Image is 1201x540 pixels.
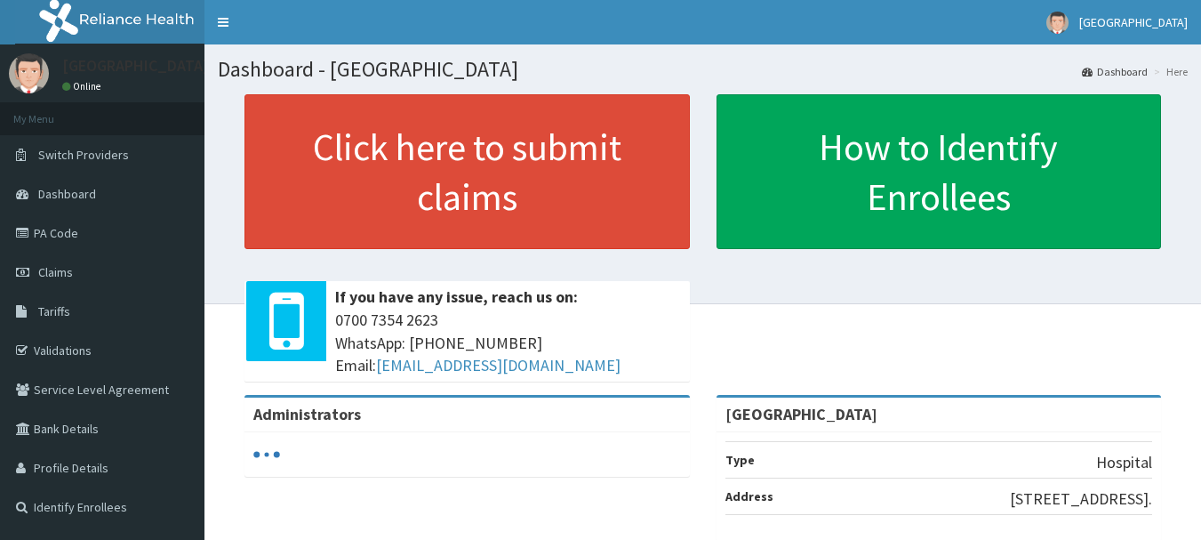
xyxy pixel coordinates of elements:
[1046,12,1069,34] img: User Image
[38,264,73,280] span: Claims
[1079,14,1188,30] span: [GEOGRAPHIC_DATA]
[725,488,773,504] b: Address
[725,452,755,468] b: Type
[376,355,621,375] a: [EMAIL_ADDRESS][DOMAIN_NAME]
[218,58,1188,81] h1: Dashboard - [GEOGRAPHIC_DATA]
[9,53,49,93] img: User Image
[335,286,578,307] b: If you have any issue, reach us on:
[244,94,690,249] a: Click here to submit claims
[1149,64,1188,79] li: Here
[62,80,105,93] a: Online
[62,58,209,74] p: [GEOGRAPHIC_DATA]
[1096,451,1152,474] p: Hospital
[335,309,681,377] span: 0700 7354 2623 WhatsApp: [PHONE_NUMBER] Email:
[1082,64,1148,79] a: Dashboard
[717,94,1162,249] a: How to Identify Enrollees
[253,441,280,468] svg: audio-loading
[38,147,129,163] span: Switch Providers
[38,303,70,319] span: Tariffs
[38,186,96,202] span: Dashboard
[253,404,361,424] b: Administrators
[1010,488,1152,511] p: [STREET_ADDRESS].
[725,404,877,424] strong: [GEOGRAPHIC_DATA]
